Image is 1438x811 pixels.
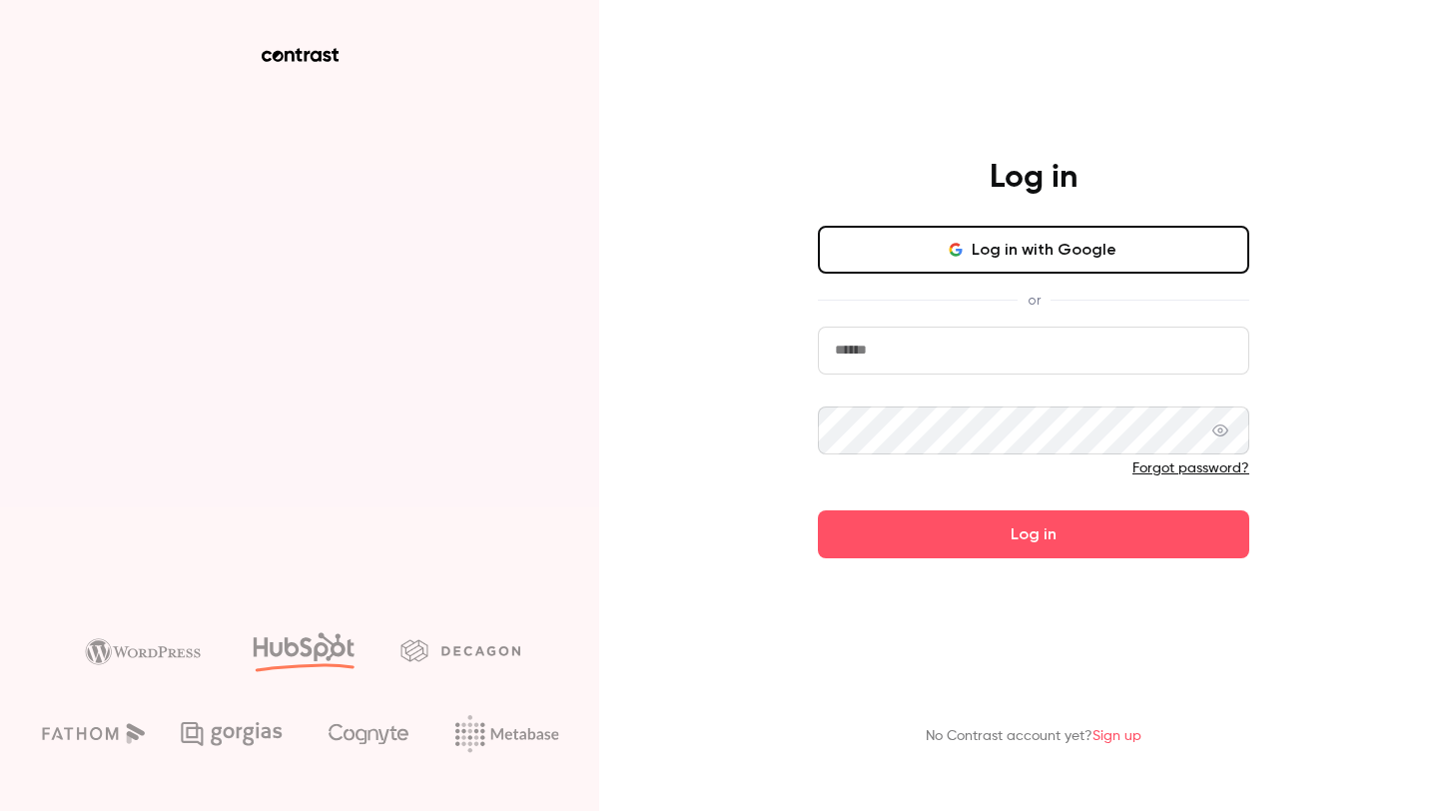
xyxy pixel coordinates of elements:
[1018,290,1051,311] span: or
[926,726,1141,747] p: No Contrast account yet?
[818,510,1249,558] button: Log in
[400,639,520,661] img: decagon
[818,226,1249,274] button: Log in with Google
[1132,461,1249,475] a: Forgot password?
[990,158,1078,198] h4: Log in
[1092,729,1141,743] a: Sign up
